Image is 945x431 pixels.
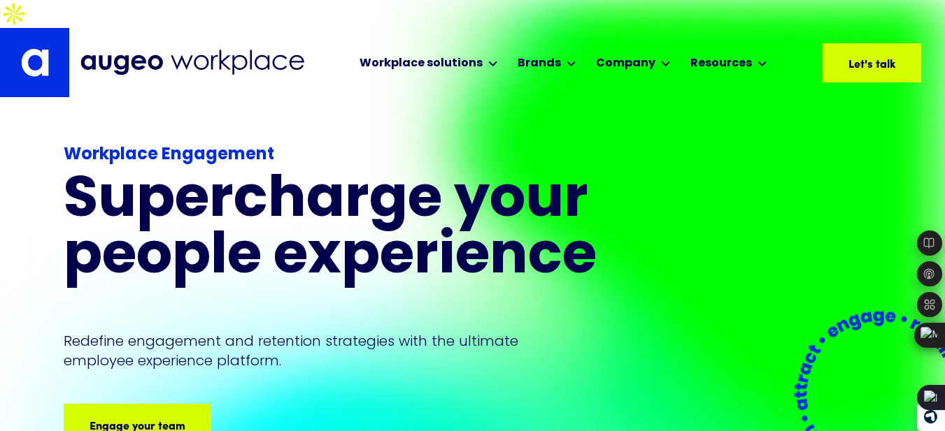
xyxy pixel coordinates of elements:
div: Brands [518,55,561,72]
div: Brands [514,28,580,97]
a: Let's talk [823,43,921,82]
img: Augeo Workplace business unit full logo in mignight blue. [80,50,304,75]
div: Workplace solutions [356,28,502,97]
p: Redefine engagement and retention strategies with the ultimate employee experience platform. [64,331,545,370]
div: Company [592,28,674,97]
div: Company [596,55,655,72]
img: Augeo's "a" monogram decorative logo in white. [21,48,49,77]
div: Resources [690,55,752,72]
h1: Supercharge your people experience [64,173,668,286]
div: Workplace Engagement [64,143,668,168]
div: Workplace solutions [360,55,483,72]
div: Resources [687,28,771,97]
